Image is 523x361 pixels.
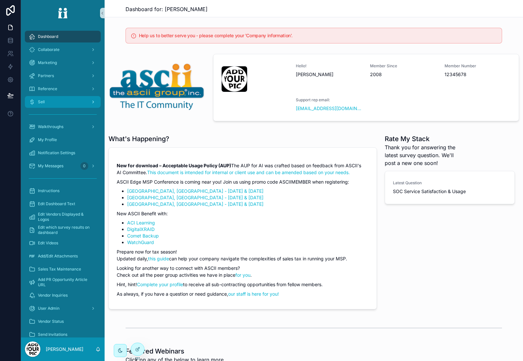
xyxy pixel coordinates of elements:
img: App logo [54,8,72,18]
a: Collaborate [25,44,101,56]
span: Send Invitations [38,332,67,337]
span: Thank you for answering the latest survey question. We'll post a new one soon! [385,143,466,167]
span: SOC Service Satisfaction & Usage [393,188,507,195]
a: [EMAIL_ADDRESS][DOMAIN_NAME] [296,105,363,112]
span: My Profile [38,137,57,142]
a: ACI Learning [127,220,155,225]
span: Edit Dashboard Text [38,201,75,206]
a: [GEOGRAPHIC_DATA], [GEOGRAPHIC_DATA] - [DATE] & [DATE] [127,188,263,194]
a: Walkthroughs [25,121,101,133]
a: Send Invitations [25,329,101,340]
img: 19996-300ASCII_Logo-Clear.png [109,62,205,111]
a: Sell [25,96,101,108]
span: Vendor Status [38,319,64,324]
span: Marketing [38,60,57,65]
a: My Messages0 [25,160,101,172]
span: 12345678 [445,71,511,78]
a: Dashboard [25,31,101,42]
span: Edit which survey results on dashboard [38,225,94,235]
a: Reference [25,83,101,95]
span: Edit Vendors Displayed & Logos [38,212,94,222]
a: Vendor Inquiries [25,289,101,301]
span: Add PR Opportunity Article URL [38,277,94,287]
span: Sell [38,99,45,105]
h1: Rate My Stack [385,134,466,143]
span: Support rep email: [296,97,363,103]
a: Add PR Opportunity Article URL [25,276,101,288]
p: New ASCII Benefit with: [117,210,369,217]
p: Prepare now for tax season! Updated daily, can help your company navigate the complexities of sal... [117,248,369,262]
a: WatchGuard [127,239,154,245]
h1: Featured Webinars [126,347,225,356]
a: for you [235,272,250,278]
span: Notification Settings [38,150,75,156]
p: The AUP for AI was crafted based on feedback from ASCII's AI Committee. [117,162,369,176]
span: 2008 [370,71,437,78]
span: Member Number [445,63,511,69]
strong: New for download – Acceptable Usage Policy (AUP) [117,163,231,168]
span: Hello! [296,63,363,69]
a: This document is intended for internal or client use and can be amended based on your needs. [147,170,350,175]
a: User Admin [25,303,101,314]
a: DigitalXRAID [127,226,155,232]
a: Edit Vendors Displayed & Logos [25,211,101,223]
p: [PERSON_NAME] [46,346,83,353]
h1: What's Happening? [109,134,169,143]
a: [GEOGRAPHIC_DATA], [GEOGRAPHIC_DATA] - [DATE] & [DATE] [127,195,263,200]
a: Edit which survey results on dashboard [25,224,101,236]
a: My Profile [25,134,101,146]
p: Hint, hint! to receive all sub-contracting opportunities from fellow members. [117,281,369,288]
a: this guide [148,256,169,261]
h5: Help us to better serve you - please complete your 'Company information'. [139,33,497,38]
span: [PERSON_NAME] [296,71,363,78]
span: Sales Tax Maintenance [38,267,81,272]
a: Add/Edit Attachments [25,250,101,262]
a: our staff is here for you! [228,291,279,297]
span: Latest Question [393,180,507,186]
a: Edit Videos [25,237,101,249]
a: Marketing [25,57,101,69]
p: ASCII Edge MSP Conference is coming near you! Join us using promo code ASCIIMEMBER when registering: [117,178,369,185]
span: Edit Videos [38,240,58,246]
span: Vendor Inquiries [38,293,68,298]
div: 0 [80,162,88,170]
span: Instructions [38,188,59,193]
a: Sales Tax Maintenance [25,263,101,275]
a: Partners [25,70,101,82]
p: As always, if you have a question or need guidance, [117,290,369,297]
a: Comet Backup [127,233,159,238]
a: Edit Dashboard Text [25,198,101,210]
span: Reference [38,86,57,91]
span: Walkthroughs [38,124,63,129]
span: User Admin [38,306,59,311]
a: Notification Settings [25,147,101,159]
div: scrollable content [21,26,105,337]
span: Collaborate [38,47,59,52]
a: Complete your profile [137,282,183,287]
a: Instructions [25,185,101,197]
p: Looking for another way to connect with ASCII members? Check out all the peer group activities we... [117,265,369,278]
a: [GEOGRAPHIC_DATA], [GEOGRAPHIC_DATA] - [DATE] & [DATE] [127,201,263,207]
span: Member Since [370,63,437,69]
a: Vendor Status [25,316,101,327]
span: Add/Edit Attachments [38,254,78,259]
span: My Messages [38,163,63,169]
span: Partners [38,73,54,78]
span: Dashboard [38,34,58,39]
span: Dashboard for: [PERSON_NAME] [126,5,208,13]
